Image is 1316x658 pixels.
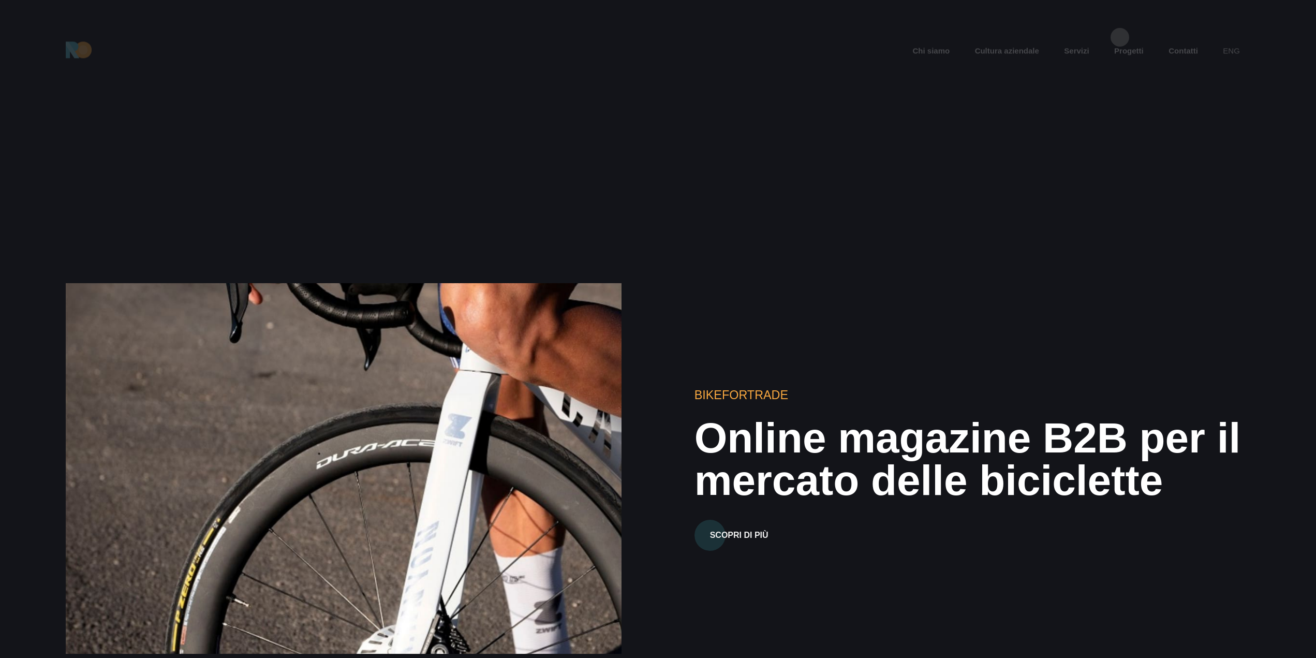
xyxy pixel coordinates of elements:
a: Servizi [1063,46,1090,57]
a: Contatti [1167,46,1199,57]
a: Chi siamo [911,46,951,57]
a: Cultura aziendale [974,46,1040,57]
a: Progetti [1113,46,1145,57]
img: Ride On Agency [66,42,92,59]
h6: Bikefortrade [694,386,1250,404]
a: eng [1222,46,1241,57]
button: Scopri di più [694,520,784,551]
div: Progetti [66,216,1250,296]
h2: Online magazine B2B per il mercato delle biciclette [694,417,1250,502]
a: Scopri di più [694,523,784,541]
